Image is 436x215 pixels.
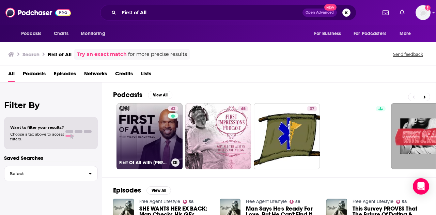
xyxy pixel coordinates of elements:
[185,103,251,169] a: 45
[309,27,349,40] button: open menu
[119,160,169,166] h3: First Of All with [PERSON_NAME]
[402,200,407,203] span: 58
[119,7,302,18] input: Search podcasts, credits, & more...
[84,68,107,82] a: Networks
[353,199,393,204] a: Free Agent Lifestyle
[54,29,68,39] span: Charts
[290,200,300,204] a: 58
[113,186,171,195] a: EpisodesView All
[314,29,341,39] span: For Business
[23,68,46,82] a: Podcasts
[183,200,194,204] a: 58
[171,106,175,112] span: 42
[100,5,356,20] div: Search podcasts, credits, & more...
[246,199,287,204] a: Free Agent Lifestyle
[395,27,420,40] button: open menu
[400,29,411,39] span: More
[116,103,183,169] a: 42First Of All with [PERSON_NAME]
[49,27,73,40] a: Charts
[254,103,320,169] a: 37
[4,166,98,181] button: Select
[22,51,40,58] h3: Search
[425,5,431,11] svg: Add a profile image
[4,171,83,176] span: Select
[416,5,431,20] button: Show profile menu
[10,132,64,141] span: Choose a tab above to access filters.
[113,91,172,99] a: PodcastsView All
[413,178,429,195] div: Open Intercom Messenger
[189,200,193,203] span: 58
[354,29,386,39] span: For Podcasters
[10,125,64,130] span: Want to filter your results?
[48,51,72,58] h3: First of All
[391,51,425,57] button: Send feedback
[113,186,141,195] h2: Episodes
[139,199,180,204] a: Free Agent Lifestyle
[16,27,50,40] button: open menu
[4,100,98,110] h2: Filter By
[54,68,76,82] a: Episodes
[81,29,105,39] span: Monitoring
[8,68,15,82] a: All
[21,29,41,39] span: Podcasts
[113,91,142,99] h2: Podcasts
[324,4,337,11] span: New
[76,27,114,40] button: open menu
[146,186,171,195] button: View All
[148,91,172,99] button: View All
[5,6,71,19] img: Podchaser - Follow, Share and Rate Podcasts
[302,9,337,17] button: Open AdvancedNew
[241,106,246,112] span: 45
[396,200,407,204] a: 58
[349,27,396,40] button: open menu
[77,50,127,58] a: Try an exact match
[115,68,133,82] a: Credits
[416,5,431,20] span: Logged in as rarjune
[295,200,300,203] span: 58
[310,106,314,112] span: 37
[4,155,98,161] p: Saved Searches
[307,106,317,111] a: 37
[416,5,431,20] img: User Profile
[141,68,151,82] a: Lists
[380,7,391,18] a: Show notifications dropdown
[306,11,334,14] span: Open Advanced
[397,7,407,18] a: Show notifications dropdown
[168,106,178,111] a: 42
[238,106,248,111] a: 45
[128,50,187,58] span: for more precise results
